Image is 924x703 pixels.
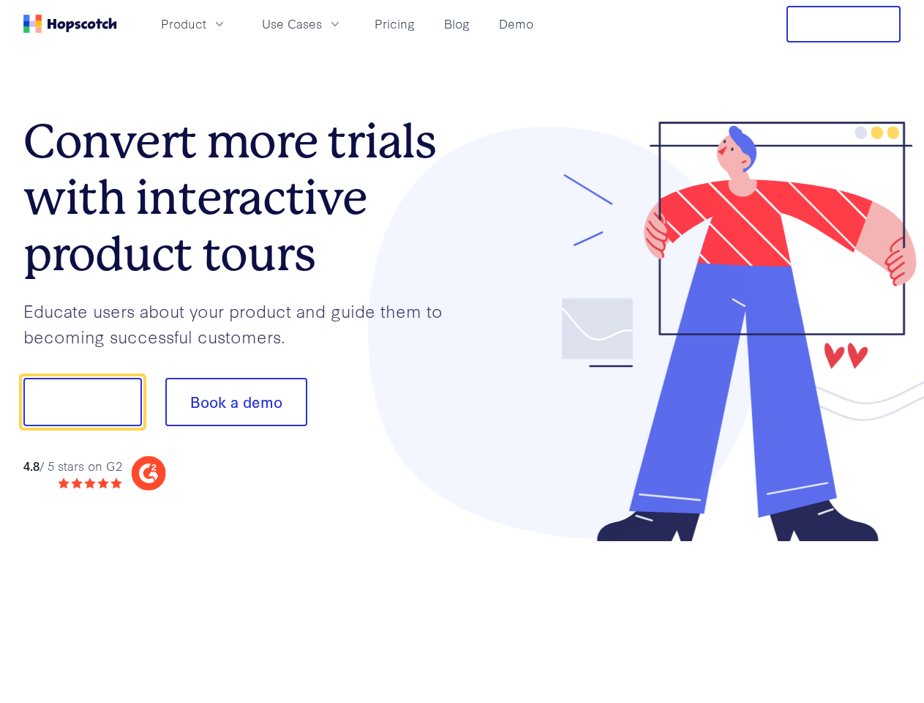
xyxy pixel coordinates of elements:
a: Demo [493,12,539,36]
div: / 5 stars on G2 [23,457,122,475]
h1: Convert more trials with interactive product tours [23,114,462,282]
span: Product [161,15,206,33]
a: Pricing [369,12,421,36]
button: Use Cases [253,12,351,36]
a: Blog [438,12,476,36]
p: Educate users about your product and guide them to becoming successful customers. [23,298,462,349]
button: Free Trial [786,6,901,42]
button: Book a demo [165,378,307,426]
button: Product [152,12,236,36]
button: Show me! [23,378,142,426]
span: Use Cases [262,15,322,33]
a: Home [23,15,117,33]
strong: 4.8 [23,457,40,474]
